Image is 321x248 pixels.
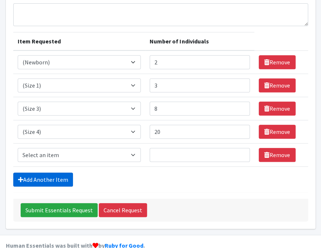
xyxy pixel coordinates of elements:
a: Remove [259,125,296,139]
th: Item Requested [13,32,146,51]
th: Number of Individuals [145,32,254,51]
a: Remove [259,148,296,162]
a: Remove [259,102,296,116]
a: Remove [259,78,296,92]
input: Submit Essentials Request [21,203,98,217]
a: Cancel Request [99,203,147,217]
a: Remove [259,55,296,69]
a: Add Another Item [13,173,73,187]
